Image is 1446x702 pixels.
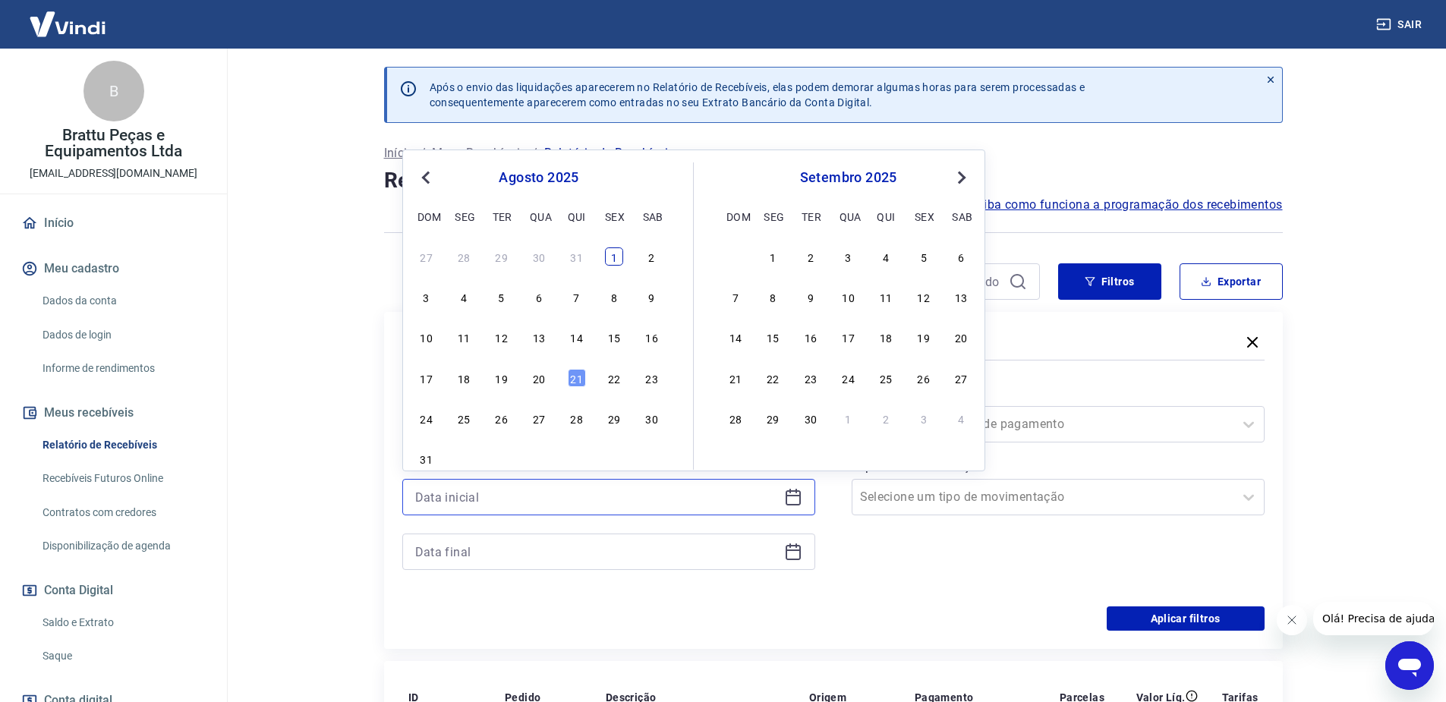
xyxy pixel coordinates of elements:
[643,247,661,266] div: Choose sábado, 2 de agosto de 2025
[417,449,436,467] div: Choose domingo, 31 de agosto de 2025
[764,369,782,387] div: Choose segunda-feira, 22 de setembro de 2025
[643,369,661,387] div: Choose sábado, 23 de agosto de 2025
[764,247,782,266] div: Choose segunda-feira, 1 de setembro de 2025
[415,486,778,508] input: Data inicial
[430,80,1085,110] p: Após o envio das liquidações aparecerem no Relatório de Recebíveis, elas podem demorar algumas ho...
[493,288,511,306] div: Choose terça-feira, 5 de agosto de 2025
[455,409,473,427] div: Choose segunda-feira, 25 de agosto de 2025
[877,207,895,225] div: qui
[840,409,858,427] div: Choose quarta-feira, 1 de outubro de 2025
[802,288,820,306] div: Choose terça-feira, 9 de setembro de 2025
[417,247,436,266] div: Choose domingo, 27 de julho de 2025
[643,409,661,427] div: Choose sábado, 30 de agosto de 2025
[455,207,473,225] div: seg
[1107,606,1265,631] button: Aplicar filtros
[877,369,895,387] div: Choose quinta-feira, 25 de setembro de 2025
[915,369,933,387] div: Choose sexta-feira, 26 de setembro de 2025
[605,288,623,306] div: Choose sexta-feira, 8 de agosto de 2025
[840,247,858,266] div: Choose quarta-feira, 3 de setembro de 2025
[1058,263,1161,300] button: Filtros
[764,328,782,346] div: Choose segunda-feira, 15 de setembro de 2025
[643,207,661,225] div: sab
[568,207,586,225] div: qui
[36,320,209,351] a: Dados de login
[764,207,782,225] div: seg
[855,458,1262,476] label: Tipo de Movimentação
[532,144,537,162] p: /
[568,288,586,306] div: Choose quinta-feira, 7 de agosto de 2025
[36,641,209,672] a: Saque
[724,245,972,429] div: month 2025-09
[455,369,473,387] div: Choose segunda-feira, 18 de agosto de 2025
[802,409,820,427] div: Choose terça-feira, 30 de setembro de 2025
[952,328,970,346] div: Choose sábado, 20 de setembro de 2025
[726,369,745,387] div: Choose domingo, 21 de setembro de 2025
[18,206,209,240] a: Início
[1180,263,1283,300] button: Exportar
[726,247,745,266] div: Choose domingo, 31 de agosto de 2025
[544,144,675,162] p: Relatório de Recebíveis
[726,328,745,346] div: Choose domingo, 14 de setembro de 2025
[493,247,511,266] div: Choose terça-feira, 29 de julho de 2025
[417,288,436,306] div: Choose domingo, 3 de agosto de 2025
[855,385,1262,403] label: Forma de Pagamento
[493,369,511,387] div: Choose terça-feira, 19 de agosto de 2025
[432,144,526,162] a: Meus Recebíveis
[12,127,215,159] p: Brattu Peças e Equipamentos Ltda
[840,328,858,346] div: Choose quarta-feira, 17 de setembro de 2025
[840,207,858,225] div: qua
[36,463,209,494] a: Recebíveis Futuros Online
[568,449,586,467] div: Choose quinta-feira, 4 de setembro de 2025
[36,430,209,461] a: Relatório de Recebíveis
[877,288,895,306] div: Choose quinta-feira, 11 de setembro de 2025
[30,165,197,181] p: [EMAIL_ADDRESS][DOMAIN_NAME]
[530,369,548,387] div: Choose quarta-feira, 20 de agosto de 2025
[1313,602,1434,635] iframe: Mensagem da empresa
[605,369,623,387] div: Choose sexta-feira, 22 de agosto de 2025
[384,144,414,162] a: Início
[493,449,511,467] div: Choose terça-feira, 2 de setembro de 2025
[530,288,548,306] div: Choose quarta-feira, 6 de agosto de 2025
[1385,641,1434,690] iframe: Botão para abrir a janela de mensagens
[643,328,661,346] div: Choose sábado, 16 de agosto de 2025
[724,168,972,187] div: setembro 2025
[952,369,970,387] div: Choose sábado, 27 de setembro de 2025
[36,530,209,562] a: Disponibilização de agenda
[455,288,473,306] div: Choose segunda-feira, 4 de agosto de 2025
[530,449,548,467] div: Choose quarta-feira, 3 de setembro de 2025
[840,369,858,387] div: Choose quarta-feira, 24 de setembro de 2025
[915,247,933,266] div: Choose sexta-feira, 5 de setembro de 2025
[417,328,436,346] div: Choose domingo, 10 de agosto de 2025
[493,409,511,427] div: Choose terça-feira, 26 de agosto de 2025
[417,369,436,387] div: Choose domingo, 17 de agosto de 2025
[455,449,473,467] div: Choose segunda-feira, 1 de setembro de 2025
[802,328,820,346] div: Choose terça-feira, 16 de setembro de 2025
[605,207,623,225] div: sex
[417,207,436,225] div: dom
[802,369,820,387] div: Choose terça-feira, 23 de setembro de 2025
[952,288,970,306] div: Choose sábado, 13 de setembro de 2025
[726,409,745,427] div: Choose domingo, 28 de setembro de 2025
[83,61,144,121] div: B
[877,409,895,427] div: Choose quinta-feira, 2 de outubro de 2025
[969,196,1283,214] a: Saiba como funciona a programação dos recebimentos
[915,288,933,306] div: Choose sexta-feira, 12 de setembro de 2025
[953,168,971,187] button: Next Month
[952,247,970,266] div: Choose sábado, 6 de setembro de 2025
[18,574,209,607] button: Conta Digital
[726,288,745,306] div: Choose domingo, 7 de setembro de 2025
[9,11,128,23] span: Olá! Precisa de ajuda?
[952,207,970,225] div: sab
[952,409,970,427] div: Choose sábado, 4 de outubro de 2025
[726,207,745,225] div: dom
[530,409,548,427] div: Choose quarta-feira, 27 de agosto de 2025
[915,207,933,225] div: sex
[568,409,586,427] div: Choose quinta-feira, 28 de agosto de 2025
[764,409,782,427] div: Choose segunda-feira, 29 de setembro de 2025
[384,165,1283,196] h4: Relatório de Recebíveis
[36,353,209,384] a: Informe de rendimentos
[802,247,820,266] div: Choose terça-feira, 2 de setembro de 2025
[18,252,209,285] button: Meu cadastro
[877,247,895,266] div: Choose quinta-feira, 4 de setembro de 2025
